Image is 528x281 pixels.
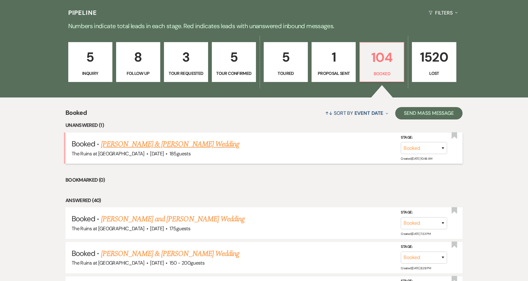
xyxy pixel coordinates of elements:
p: 5 [72,47,108,67]
span: Created: [DATE] 8:28 PM [401,266,431,270]
a: 5Tour Confirmed [212,42,256,82]
span: Booked [72,249,95,258]
p: Follow Up [120,70,156,77]
p: Tour Confirmed [216,70,252,77]
p: Inquiry [72,70,108,77]
p: 8 [120,47,156,67]
p: 104 [364,47,400,68]
span: Created: [DATE] 10:48 AM [401,157,432,161]
label: Stage: [401,244,447,250]
li: Answered (40) [65,197,463,205]
span: [DATE] [150,260,164,266]
p: Numbers indicate total leads in each stage. Red indicates leads with unanswered inbound messages. [42,21,486,31]
a: [PERSON_NAME] & [PERSON_NAME] Wedding [101,139,239,150]
p: 3 [168,47,204,67]
span: The Ruins at [GEOGRAPHIC_DATA] [72,225,145,232]
span: Booked [65,108,87,121]
p: 1520 [416,47,452,67]
span: ↑↓ [325,110,333,116]
p: Toured [268,70,304,77]
a: 1Proposal Sent [312,42,356,82]
span: 185 guests [170,150,191,157]
p: Proposal Sent [316,70,352,77]
p: 5 [268,47,304,67]
a: 104Booked [359,42,404,82]
span: The Ruins at [GEOGRAPHIC_DATA] [72,260,145,266]
button: Send Mass Message [395,107,463,119]
span: [DATE] [150,225,164,232]
label: Stage: [401,134,447,141]
span: Booked [72,214,95,223]
label: Stage: [401,209,447,216]
a: [PERSON_NAME] & [PERSON_NAME] Wedding [101,248,239,259]
h3: Pipeline [68,8,97,17]
button: Filters [426,5,460,21]
span: The Ruins at [GEOGRAPHIC_DATA] [72,150,145,157]
a: 1520Lost [412,42,456,82]
a: 5Toured [264,42,308,82]
span: Event Date [354,110,383,116]
button: Sort By Event Date [323,105,391,121]
a: 8Follow Up [116,42,160,82]
p: Booked [364,70,400,77]
span: 150 - 200 guests [170,260,204,266]
span: Booked [72,139,95,149]
span: 175 guests [170,225,190,232]
li: Bookmarked (0) [65,176,463,184]
span: [DATE] [150,150,164,157]
a: 5Inquiry [68,42,112,82]
li: Unanswered (1) [65,121,463,129]
a: [PERSON_NAME] and [PERSON_NAME] Wedding [101,214,245,225]
p: Lost [416,70,452,77]
p: 5 [216,47,252,67]
span: Created: [DATE] 7:33 PM [401,231,430,236]
p: 1 [316,47,352,67]
p: Tour Requested [168,70,204,77]
a: 3Tour Requested [164,42,208,82]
